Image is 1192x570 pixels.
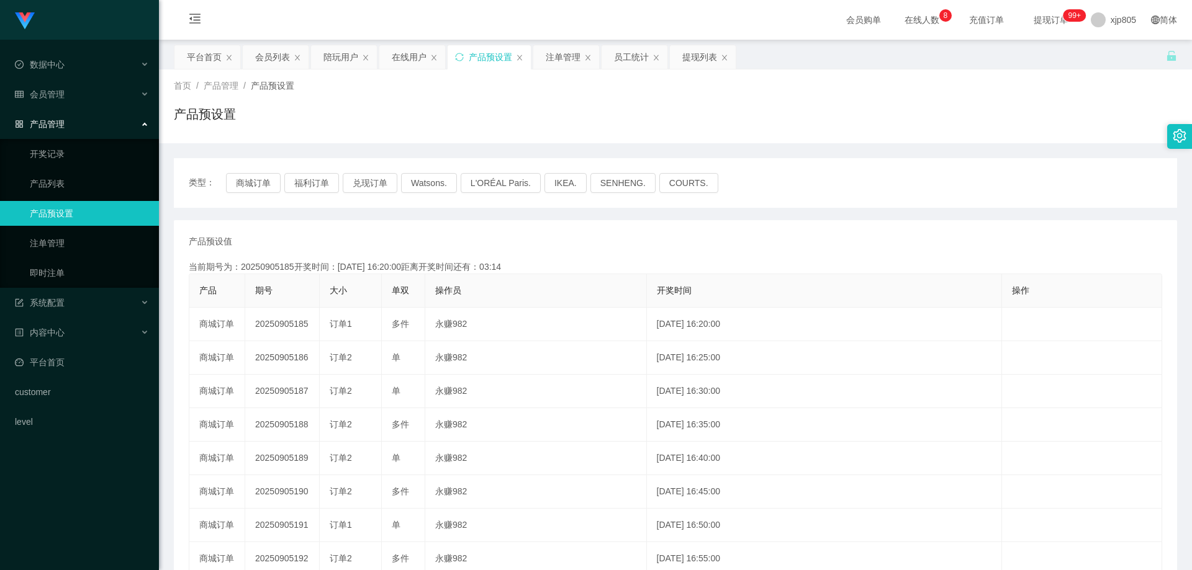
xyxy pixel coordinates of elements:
[189,375,245,408] td: 商城订单
[425,475,647,509] td: 永赚982
[590,173,656,193] button: SENHENG.
[682,45,717,69] div: 提现列表
[196,81,199,91] span: /
[584,54,592,61] i: 图标: close
[898,16,946,24] span: 在线人数
[721,54,728,61] i: 图标: close
[255,285,273,295] span: 期号
[392,453,400,463] span: 单
[647,442,1003,475] td: [DATE] 16:40:00
[516,54,523,61] i: 图标: close
[939,9,952,22] sup: 8
[15,90,24,99] i: 图标: table
[245,375,320,408] td: 20250905187
[330,419,352,429] span: 订单2
[652,54,660,61] i: 图标: close
[245,308,320,341] td: 20250905185
[392,352,400,362] span: 单
[425,375,647,408] td: 永赚982
[330,352,352,362] span: 订单2
[659,173,718,193] button: COURTS.
[189,475,245,509] td: 商城订单
[469,45,512,69] div: 产品预设置
[435,285,461,295] span: 操作员
[199,285,217,295] span: 产品
[189,173,226,193] span: 类型：
[15,89,65,99] span: 会员管理
[15,380,149,404] a: customer
[30,201,149,226] a: 产品预设置
[1012,285,1029,295] span: 操作
[245,341,320,375] td: 20250905186
[330,285,347,295] span: 大小
[392,553,409,563] span: 多件
[189,308,245,341] td: 商城订单
[392,486,409,496] span: 多件
[189,261,1162,274] div: 当前期号为：20250905185开奖时间：[DATE] 16:20:00距离开奖时间还有：03:14
[187,45,222,69] div: 平台首页
[204,81,238,91] span: 产品管理
[15,298,65,308] span: 系统配置
[425,509,647,542] td: 永赚982
[284,173,339,193] button: 福利订单
[15,120,24,128] i: 图标: appstore-o
[245,475,320,509] td: 20250905190
[330,553,352,563] span: 订单2
[330,453,352,463] span: 订单2
[189,341,245,375] td: 商城订单
[30,141,149,166] a: 开奖记录
[425,341,647,375] td: 永赚982
[15,60,24,69] i: 图标: check-circle-o
[392,520,400,530] span: 单
[392,285,409,295] span: 单双
[15,327,65,337] span: 内容中心
[392,319,409,329] span: 多件
[30,171,149,196] a: 产品列表
[647,509,1003,542] td: [DATE] 16:50:00
[245,408,320,442] td: 20250905188
[330,520,352,530] span: 订单1
[1063,9,1086,22] sup: 265
[647,408,1003,442] td: [DATE] 16:35:00
[243,81,246,91] span: /
[392,386,400,396] span: 单
[330,486,352,496] span: 订单2
[330,386,352,396] span: 订单2
[15,12,35,30] img: logo.9652507e.png
[15,350,149,375] a: 图标: dashboard平台首页
[1173,129,1186,143] i: 图标: setting
[255,45,290,69] div: 会员列表
[189,509,245,542] td: 商城订单
[323,45,358,69] div: 陪玩用户
[546,45,580,69] div: 注单管理
[174,1,216,40] i: 图标: menu-fold
[362,54,369,61] i: 图标: close
[1027,16,1075,24] span: 提现订单
[174,81,191,91] span: 首页
[614,45,649,69] div: 员工统计
[30,261,149,285] a: 即时注单
[963,16,1010,24] span: 充值订单
[647,308,1003,341] td: [DATE] 16:20:00
[189,442,245,475] td: 商城订单
[189,235,232,248] span: 产品预设值
[1151,16,1160,24] i: 图标: global
[392,419,409,429] span: 多件
[647,475,1003,509] td: [DATE] 16:45:00
[401,173,457,193] button: Watsons.
[943,9,947,22] p: 8
[189,408,245,442] td: 商城订单
[245,509,320,542] td: 20250905191
[15,119,65,129] span: 产品管理
[343,173,397,193] button: 兑现订单
[425,408,647,442] td: 永赚982
[392,45,427,69] div: 在线用户
[330,319,352,329] span: 订单1
[455,53,464,61] i: 图标: sync
[245,442,320,475] td: 20250905189
[1166,50,1177,61] i: 图标: unlock
[647,341,1003,375] td: [DATE] 16:25:00
[30,231,149,256] a: 注单管理
[15,328,24,337] i: 图标: profile
[461,173,541,193] button: L'ORÉAL Paris.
